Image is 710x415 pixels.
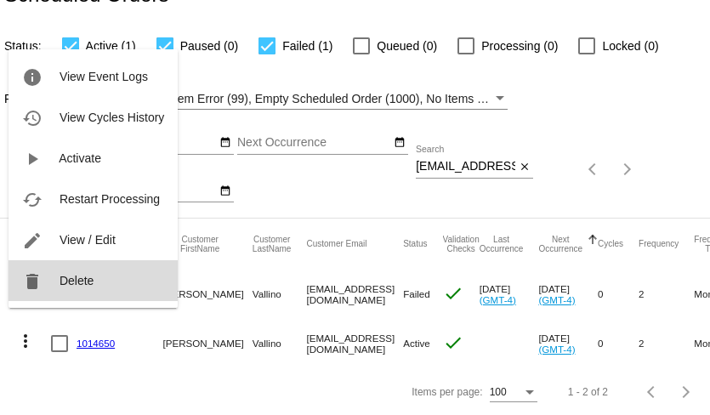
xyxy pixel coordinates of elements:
mat-icon: edit [22,230,43,251]
mat-icon: cached [22,190,43,210]
span: View Cycles History [60,111,164,124]
span: Delete [60,274,94,287]
span: View Event Logs [60,70,148,83]
mat-icon: info [22,67,43,88]
span: Activate [59,151,101,165]
mat-icon: delete [22,271,43,292]
span: Restart Processing [60,192,160,206]
mat-icon: history [22,108,43,128]
mat-icon: play_arrow [22,149,43,169]
span: View / Edit [60,233,116,247]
